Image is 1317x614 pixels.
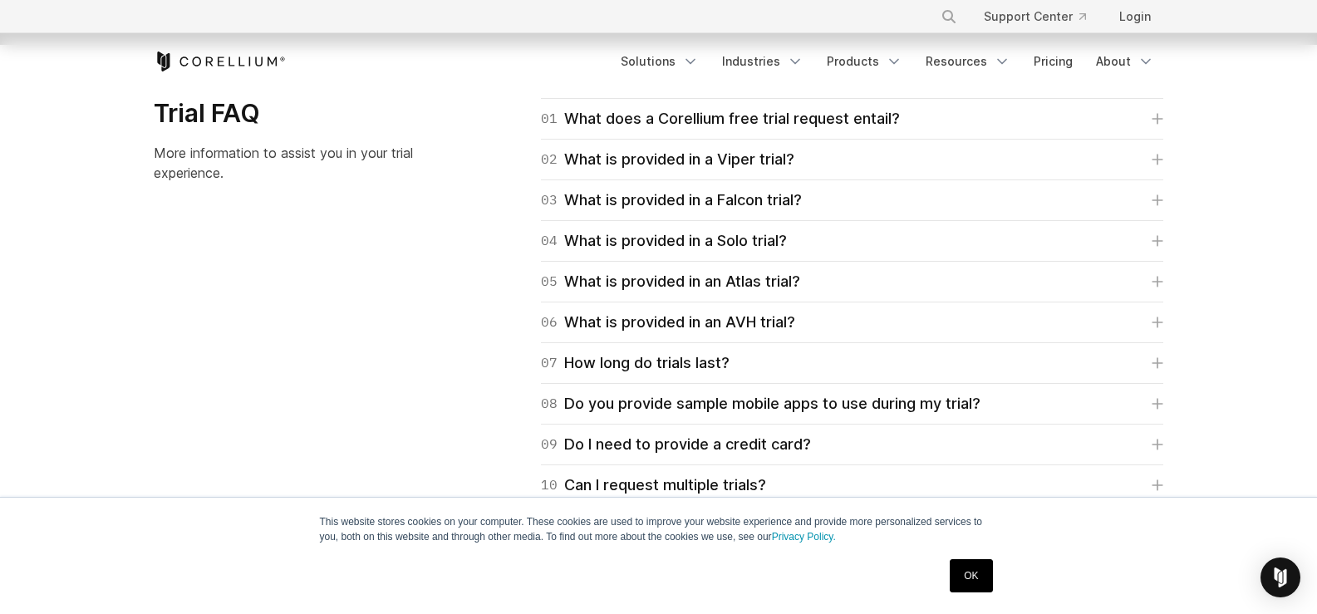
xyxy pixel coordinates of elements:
[154,52,286,71] a: Corellium Home
[950,559,992,592] a: OK
[921,2,1164,32] div: Navigation Menu
[541,351,558,375] span: 07
[541,229,787,253] div: What is provided in a Solo trial?
[1106,2,1164,32] a: Login
[541,107,558,130] span: 01
[541,311,1163,334] a: 06What is provided in an AVH trial?
[541,392,1163,415] a: 08Do you provide sample mobile apps to use during my trial?
[541,311,795,334] div: What is provided in an AVH trial?
[1086,47,1164,76] a: About
[712,47,813,76] a: Industries
[934,2,964,32] button: Search
[541,107,900,130] div: What does a Corellium free trial request entail?
[611,47,709,76] a: Solutions
[1024,47,1083,76] a: Pricing
[541,392,558,415] span: 08
[541,189,1163,212] a: 03What is provided in a Falcon trial?
[772,531,836,543] a: Privacy Policy.
[541,433,1163,456] a: 09Do I need to provide a credit card?
[541,270,800,293] div: What is provided in an Atlas trial?
[541,229,1163,253] a: 04What is provided in a Solo trial?
[916,47,1020,76] a: Resources
[541,311,558,334] span: 06
[154,143,445,183] p: More information to assist you in your trial experience.
[541,433,558,456] span: 09
[541,148,794,171] div: What is provided in a Viper trial?
[541,148,558,171] span: 02
[320,514,998,544] p: This website stores cookies on your computer. These cookies are used to improve your website expe...
[541,270,558,293] span: 05
[541,474,558,497] span: 10
[541,107,1163,130] a: 01What does a Corellium free trial request entail?
[154,98,445,130] h3: Trial FAQ
[541,148,1163,171] a: 02What is provided in a Viper trial?
[541,474,1163,497] a: 10Can I request multiple trials?
[1260,558,1300,597] div: Open Intercom Messenger
[541,189,558,212] span: 03
[541,392,980,415] div: Do you provide sample mobile apps to use during my trial?
[541,433,811,456] div: Do I need to provide a credit card?
[971,2,1099,32] a: Support Center
[541,189,802,212] div: What is provided in a Falcon trial?
[611,47,1164,76] div: Navigation Menu
[541,229,558,253] span: 04
[817,47,912,76] a: Products
[541,474,766,497] div: Can I request multiple trials?
[541,351,1163,375] a: 07How long do trials last?
[541,351,730,375] div: How long do trials last?
[541,270,1163,293] a: 05What is provided in an Atlas trial?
